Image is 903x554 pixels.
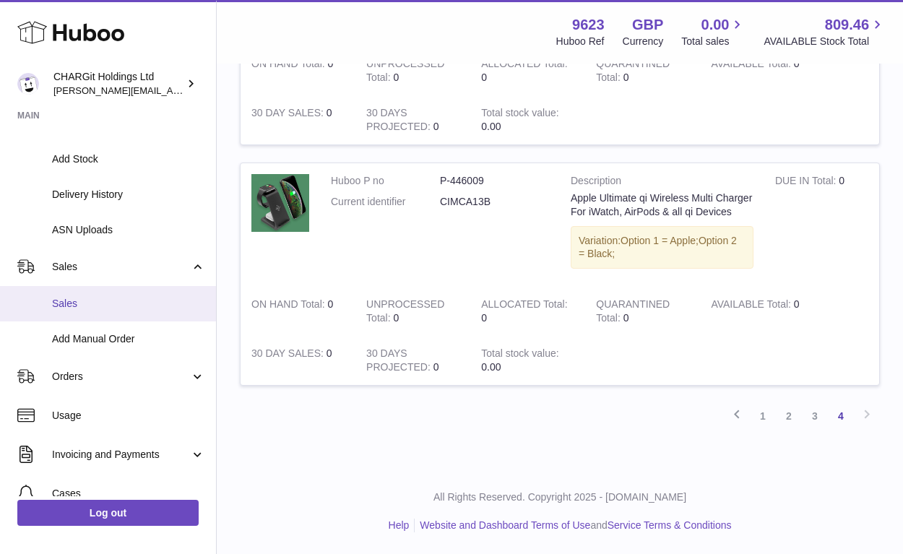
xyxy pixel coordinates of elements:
div: Variation: [571,226,753,269]
strong: Description [571,174,753,191]
span: Add Manual Order [52,332,205,346]
a: 809.46 AVAILABLE Stock Total [764,15,886,48]
strong: Total stock value [481,107,558,122]
span: Usage [52,409,205,423]
span: Option 2 = Black; [579,235,737,260]
div: Currency [623,35,664,48]
strong: Total stock value [481,347,558,363]
dd: CIMCA13B [440,195,549,209]
div: CHARGit Holdings Ltd [53,70,183,98]
span: [PERSON_NAME][EMAIL_ADDRESS][DOMAIN_NAME] [53,85,290,96]
td: 0 [241,287,355,336]
div: Huboo Ref [556,35,605,48]
span: Sales [52,260,190,274]
strong: ON HAND Total [251,298,328,313]
a: 3 [802,403,828,429]
span: ASN Uploads [52,223,205,237]
div: Apple Ultimate qi Wireless Multi Charger For iWatch, AirPods & all qi Devices [571,191,753,219]
strong: 30 DAYS PROJECTED [366,347,433,376]
a: 4 [828,403,854,429]
strong: AVAILABLE Total [711,298,793,313]
td: 0 [355,336,470,385]
strong: QUARANTINED Total [596,298,670,327]
td: 0 [470,46,585,95]
td: 0 [355,287,470,336]
img: francesca@chargit.co.uk [17,73,39,95]
span: 0.00 [481,361,501,373]
span: Total sales [681,35,746,48]
a: Log out [17,500,199,526]
li: and [415,519,731,532]
span: Delivery History [52,188,205,202]
strong: UNPROCESSED Total [366,58,444,87]
span: 809.46 [825,15,869,35]
td: 0 [241,46,355,95]
span: 0 [623,312,629,324]
strong: 30 DAY SALES [251,107,327,122]
td: 0 [241,336,355,385]
a: Help [389,519,410,531]
strong: ALLOCATED Total [481,58,567,73]
a: 2 [776,403,802,429]
p: All Rights Reserved. Copyright 2025 - [DOMAIN_NAME] [228,490,891,504]
td: 0 [700,287,815,336]
strong: 30 DAY SALES [251,347,327,363]
a: 0.00 Total sales [681,15,746,48]
dt: Current identifier [331,195,440,209]
a: Website and Dashboard Terms of Use [420,519,590,531]
a: 1 [750,403,776,429]
td: 0 [241,95,355,144]
img: product image [251,174,309,232]
span: 0.00 [481,121,501,132]
strong: 9623 [572,15,605,35]
td: 0 [700,46,815,95]
strong: AVAILABLE Total [711,58,793,73]
dt: Huboo P no [331,174,440,188]
strong: ALLOCATED Total [481,298,567,313]
span: 0.00 [701,15,730,35]
a: Service Terms & Conditions [608,519,732,531]
strong: 30 DAYS PROJECTED [366,107,433,136]
td: 0 [355,46,470,95]
span: Orders [52,370,190,384]
span: Add Stock [52,152,205,166]
td: 0 [355,95,470,144]
dd: P-446009 [440,174,549,188]
span: 0 [623,72,629,83]
strong: DUE IN Total [775,175,839,190]
strong: GBP [632,15,663,35]
span: AVAILABLE Stock Total [764,35,886,48]
span: Sales [52,297,205,311]
td: 0 [470,287,585,336]
td: 0 [764,163,879,287]
span: Option 1 = Apple; [621,235,699,246]
strong: ON HAND Total [251,58,328,73]
strong: UNPROCESSED Total [366,298,444,327]
span: Cases [52,487,205,501]
strong: QUARANTINED Total [596,58,670,87]
span: Invoicing and Payments [52,448,190,462]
